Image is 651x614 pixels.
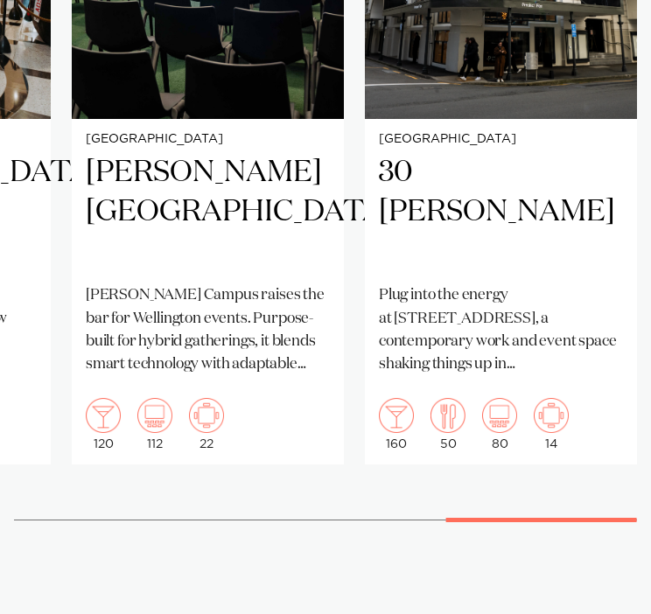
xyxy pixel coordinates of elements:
h2: [PERSON_NAME][GEOGRAPHIC_DATA] [86,153,330,271]
img: cocktail.png [86,398,121,433]
img: theatre.png [137,398,172,433]
div: 50 [430,398,465,450]
div: 112 [137,398,172,450]
p: Plug into the energy at [STREET_ADDRESS], a contemporary work and event space shaking things up i... [379,284,623,376]
div: 120 [86,398,121,450]
img: cocktail.png [379,398,414,433]
img: meeting.png [189,398,224,433]
div: 14 [534,398,569,450]
small: [GEOGRAPHIC_DATA] [379,133,623,146]
img: dining.png [430,398,465,433]
div: 160 [379,398,414,450]
div: 80 [482,398,517,450]
div: 22 [189,398,224,450]
h2: 30 [PERSON_NAME] [379,153,623,271]
img: meeting.png [534,398,569,433]
img: theatre.png [482,398,517,433]
small: [GEOGRAPHIC_DATA] [86,133,330,146]
p: [PERSON_NAME] Campus raises the bar for Wellington events. Purpose-built for hybrid gatherings, i... [86,284,330,376]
